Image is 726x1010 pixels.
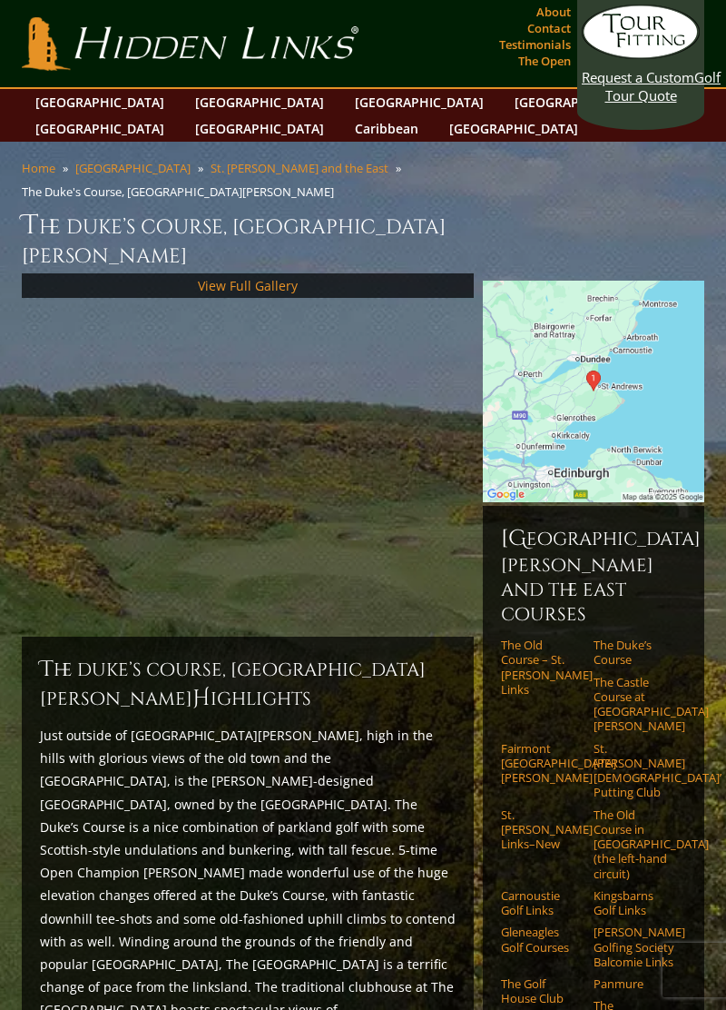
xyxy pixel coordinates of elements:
[22,183,341,200] li: The Duke's Course, [GEOGRAPHIC_DATA][PERSON_NAME]
[198,277,298,294] a: View Full Gallery
[186,89,333,115] a: [GEOGRAPHIC_DATA]
[501,741,582,786] a: Fairmont [GEOGRAPHIC_DATA][PERSON_NAME]
[346,89,493,115] a: [GEOGRAPHIC_DATA]
[211,160,388,176] a: St. [PERSON_NAME] and the East
[594,741,674,800] a: St. [PERSON_NAME] [DEMOGRAPHIC_DATA]’ Putting Club
[523,15,575,41] a: Contact
[26,89,173,115] a: [GEOGRAPHIC_DATA]
[483,281,704,502] img: Google Map of The Duke's Golf Course, St Andrews, Scotland, United Kingdom
[594,976,674,991] a: Panmure
[501,638,582,697] a: The Old Course – St. [PERSON_NAME] Links
[582,68,694,86] span: Request a Custom
[501,925,582,955] a: Gleneagles Golf Courses
[75,160,191,176] a: [GEOGRAPHIC_DATA]
[501,976,582,1006] a: The Golf House Club
[594,675,674,734] a: The Castle Course at [GEOGRAPHIC_DATA][PERSON_NAME]
[495,32,575,57] a: Testimonials
[594,638,674,668] a: The Duke’s Course
[186,115,333,142] a: [GEOGRAPHIC_DATA]
[192,684,211,713] span: H
[26,115,173,142] a: [GEOGRAPHIC_DATA]
[594,807,674,881] a: The Old Course in [GEOGRAPHIC_DATA] (the left-hand circuit)
[594,888,674,918] a: Kingsbarns Golf Links
[501,807,582,852] a: St. [PERSON_NAME] Links–New
[22,207,704,270] h1: The Duke’s Course, [GEOGRAPHIC_DATA][PERSON_NAME]
[501,888,582,918] a: Carnoustie Golf Links
[582,5,700,104] a: Request a CustomGolf Tour Quote
[505,89,652,115] a: [GEOGRAPHIC_DATA]
[346,115,427,142] a: Caribbean
[501,524,686,627] h6: [GEOGRAPHIC_DATA][PERSON_NAME] and the East Courses
[440,115,587,142] a: [GEOGRAPHIC_DATA]
[40,655,456,713] h2: The Duke’s Course, [GEOGRAPHIC_DATA][PERSON_NAME] ighlights
[594,925,674,969] a: [PERSON_NAME] Golfing Society Balcomie Links
[514,48,575,74] a: The Open
[22,160,55,176] a: Home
